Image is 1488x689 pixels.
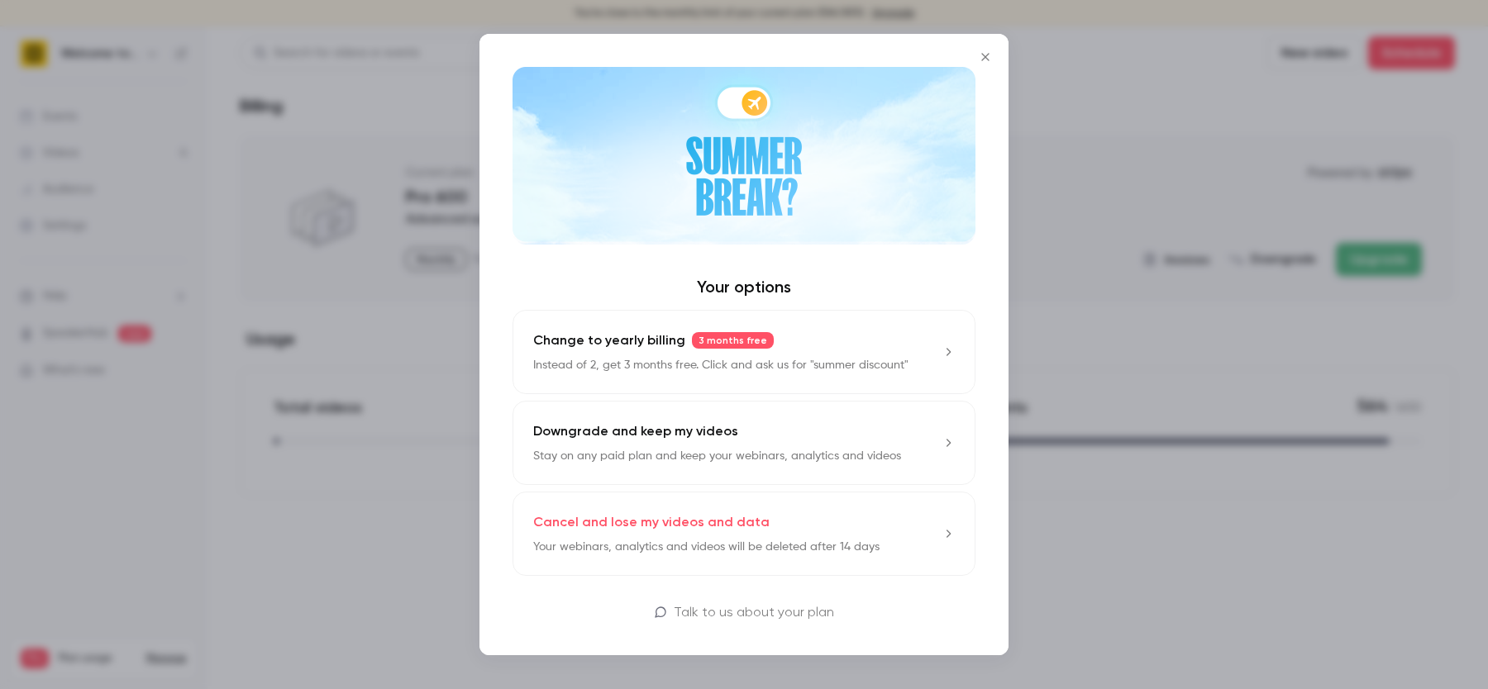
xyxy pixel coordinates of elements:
p: Talk to us about your plan [674,602,834,622]
a: Talk to us about your plan [513,602,975,622]
button: Downgrade and keep my videosStay on any paid plan and keep your webinars, analytics and videos [513,401,975,485]
span: 3 months free [692,332,774,349]
button: Close [969,40,1002,74]
p: Cancel and lose my videos and data [533,512,770,532]
h4: Your options [513,277,975,297]
p: Stay on any paid plan and keep your webinars, analytics and videos [533,448,901,464]
p: Your webinars, analytics and videos will be deleted after 14 days [533,539,880,555]
span: Change to yearly billing [533,330,685,350]
img: Summer Break [513,67,975,245]
p: Instead of 2, get 3 months free. Click and ask us for "summer discount" [533,357,909,373]
p: Downgrade and keep my videos [533,421,738,441]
